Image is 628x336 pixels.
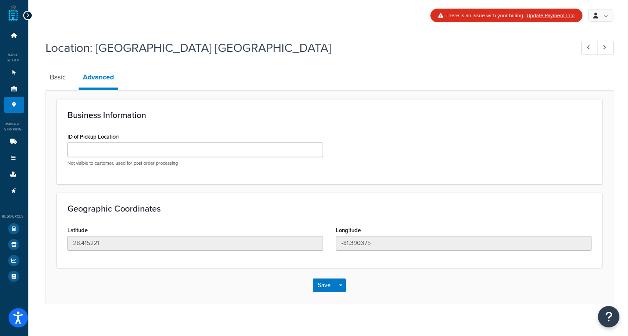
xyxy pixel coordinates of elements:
h3: Geographic Coordinates [67,204,591,213]
h1: Location: [GEOGRAPHIC_DATA] [GEOGRAPHIC_DATA] [46,39,565,56]
li: Marketplace [4,237,24,252]
a: Advanced [79,67,118,90]
label: Latitude [67,227,88,233]
a: Update Payment Info [527,12,575,19]
li: Help Docs [4,269,24,284]
a: Next Record [597,41,614,55]
li: Pickup Locations [4,97,24,113]
li: Dashboard [4,28,24,44]
button: Open Resource Center [598,306,619,327]
button: Save [313,278,336,292]
p: Not visible to customer, used for post order processing [67,160,323,166]
li: Carriers [4,134,24,150]
label: Longitude [336,227,361,233]
label: ID of Pickup Location [67,133,119,140]
li: Advanced Features [4,183,24,199]
a: Previous Record [581,41,598,55]
li: Shipping Rules [4,150,24,166]
a: Basic [46,67,70,88]
li: Analytics [4,253,24,268]
li: Boxes [4,166,24,182]
li: Origins [4,81,24,97]
li: Websites [4,65,24,81]
li: Test Your Rates [4,221,24,236]
span: There is an issue with your billing. [445,12,524,19]
h3: Business Information [67,110,591,120]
